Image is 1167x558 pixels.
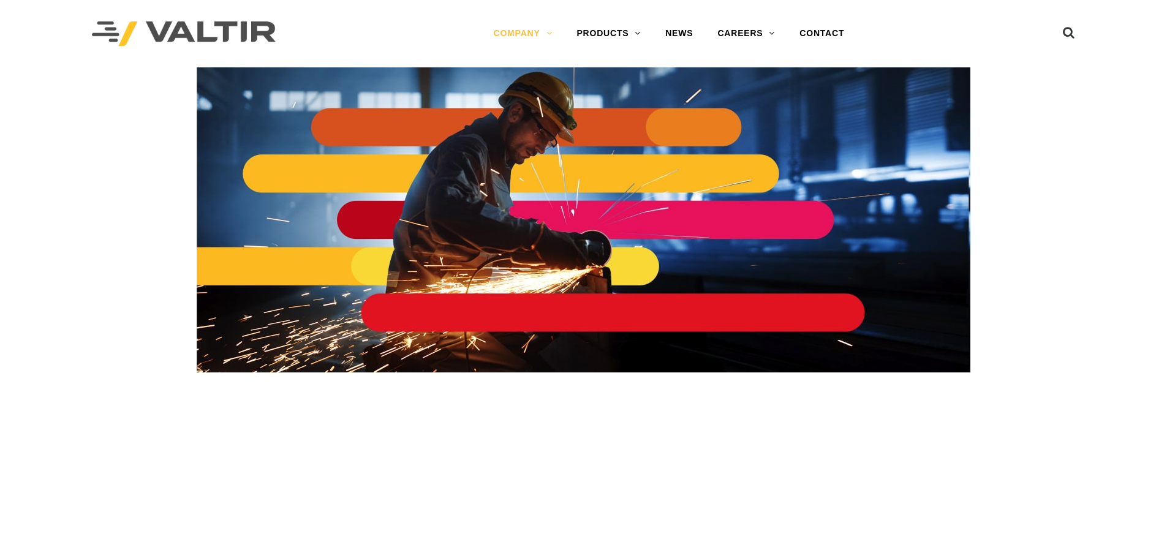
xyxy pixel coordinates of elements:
a: CONTACT [787,21,856,46]
a: PRODUCTS [564,21,653,46]
a: CAREERS [705,21,787,46]
a: COMPANY [481,21,564,46]
a: NEWS [653,21,705,46]
img: Valtir [92,21,276,47]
